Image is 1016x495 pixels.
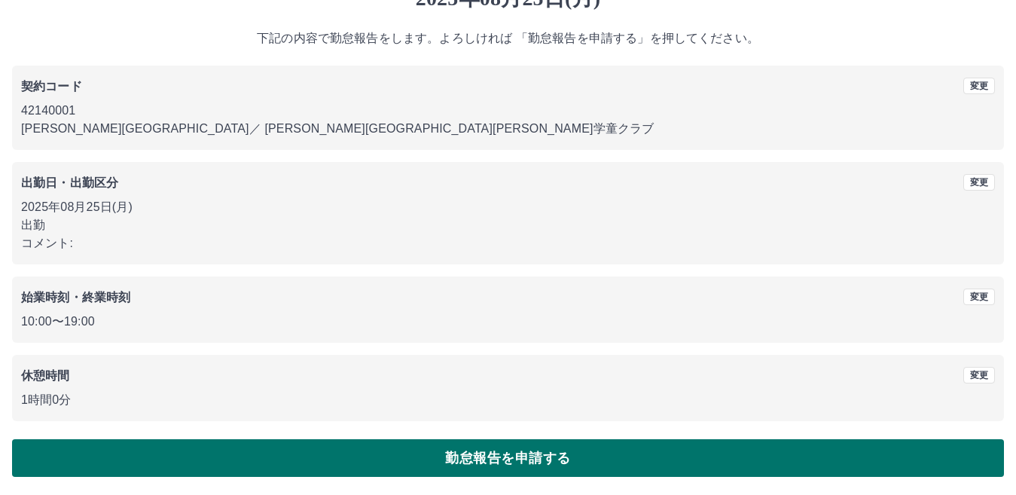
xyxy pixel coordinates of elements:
p: [PERSON_NAME][GEOGRAPHIC_DATA] ／ [PERSON_NAME][GEOGRAPHIC_DATA][PERSON_NAME]学童クラブ [21,120,995,138]
p: コメント: [21,234,995,252]
button: 勤怠報告を申請する [12,439,1004,477]
b: 契約コード [21,80,82,93]
p: 下記の内容で勤怠報告をします。よろしければ 「勤怠報告を申請する」を押してください。 [12,29,1004,47]
p: 1時間0分 [21,391,995,409]
p: 2025年08月25日(月) [21,198,995,216]
b: 休憩時間 [21,369,70,382]
p: 出勤 [21,216,995,234]
b: 始業時刻・終業時刻 [21,291,130,304]
button: 変更 [963,367,995,383]
b: 出勤日・出勤区分 [21,176,118,189]
p: 10:00 〜 19:00 [21,313,995,331]
button: 変更 [963,78,995,94]
p: 42140001 [21,102,995,120]
button: 変更 [963,289,995,305]
button: 変更 [963,174,995,191]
